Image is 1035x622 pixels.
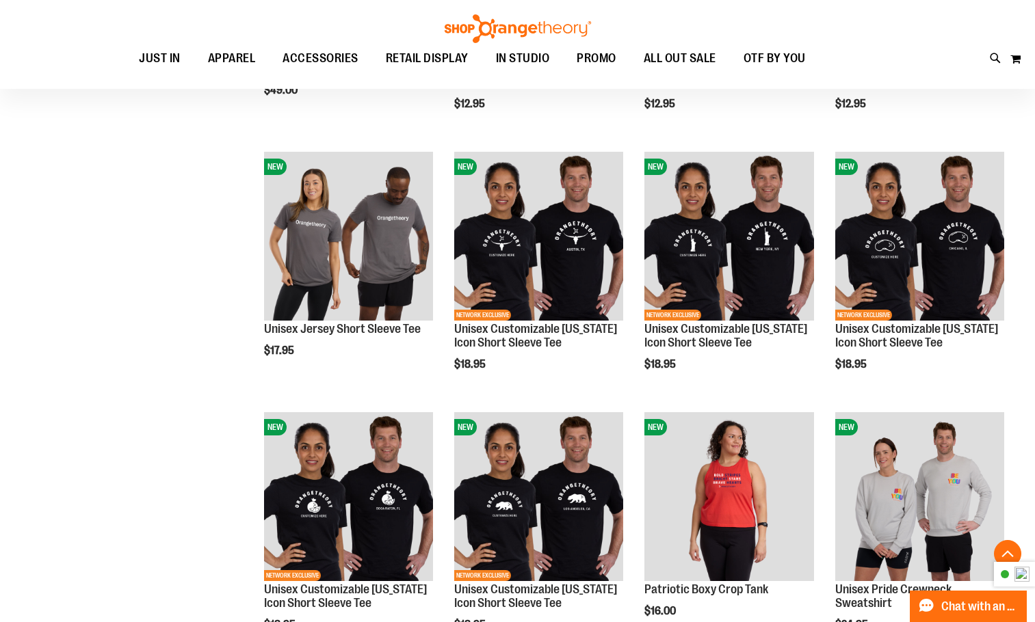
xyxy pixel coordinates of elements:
span: OTF BY YOU [744,43,806,74]
a: Unisex Customizable [US_STATE] Icon Short Sleeve Tee [835,322,998,349]
span: $18.95 [454,358,488,370]
div: product [257,145,440,392]
span: $17.95 [264,344,296,357]
img: OTF City Unisex California Icon SS Tee Black [454,412,623,581]
span: ACCESSORIES [283,43,358,74]
span: NEW [835,159,858,175]
a: OTF City Unisex New York Icon SS Tee BlackNEWNETWORK EXCLUSIVE [644,152,813,323]
span: NEW [264,419,287,435]
a: Patriotic Boxy Crop TankNEW [644,412,813,583]
img: OTF City Unisex New York Icon SS Tee Black [644,152,813,321]
span: NETWORK EXCLUSIVE [454,310,511,321]
a: Unisex Jersey Short Sleeve Tee [264,322,421,336]
img: Unisex Pride Crewneck Sweatshirt [835,412,1004,581]
a: Unisex Customizable [US_STATE] Icon Short Sleeve Tee [454,322,617,349]
div: product [638,145,820,405]
span: IN STUDIO [496,43,550,74]
a: OTF City Unisex Texas Icon SS Tee BlackNEWNETWORK EXCLUSIVE [454,152,623,323]
span: NEW [644,419,667,435]
a: Patriotic Boxy Crop Tank [644,582,768,596]
a: Unisex Pride Crewneck SweatshirtNEW [835,412,1004,583]
img: OTF City Unisex Illinois Icon SS Tee Black [835,152,1004,321]
span: NEW [454,419,477,435]
a: Unisex Customizable [US_STATE] Icon Short Sleeve Tee [644,322,807,349]
img: OTF City Unisex Florida Icon SS Tee Black [264,412,433,581]
img: Patriotic Boxy Crop Tank [644,412,813,581]
span: RETAIL DISPLAY [386,43,469,74]
span: NEW [644,159,667,175]
div: product [828,145,1011,405]
a: Unisex Customizable [US_STATE] Icon Short Sleeve Tee [454,582,617,610]
img: OTF City Unisex Texas Icon SS Tee Black [454,152,623,321]
a: Unisex Jersey Short Sleeve TeeNEW [264,152,433,323]
div: product [447,145,630,405]
span: ALL OUT SALE [644,43,716,74]
a: OTF City Unisex California Icon SS Tee BlackNEWNETWORK EXCLUSIVE [454,412,623,583]
span: $12.95 [644,98,677,110]
span: NETWORK EXCLUSIVE [454,570,511,581]
a: OTF City Unisex Florida Icon SS Tee BlackNEWNETWORK EXCLUSIVE [264,412,433,583]
span: $16.00 [644,605,678,617]
span: Chat with an Expert [941,600,1019,613]
span: NETWORK EXCLUSIVE [835,310,892,321]
span: APPAREL [208,43,256,74]
span: NETWORK EXCLUSIVE [264,570,321,581]
img: Shop Orangetheory [443,14,593,43]
span: $18.95 [835,358,869,370]
span: PROMO [577,43,616,74]
span: $18.95 [644,358,678,370]
a: Unisex Customizable [US_STATE] Icon Short Sleeve Tee [264,582,427,610]
span: JUST IN [139,43,181,74]
span: $12.95 [835,98,868,110]
span: NEW [264,159,287,175]
span: $12.95 [454,98,487,110]
a: OTF City Unisex Illinois Icon SS Tee BlackNEWNETWORK EXCLUSIVE [835,152,1004,323]
a: Unisex Pride Crewneck Sweatshirt [835,582,952,610]
span: NEW [835,419,858,435]
span: $49.00 [264,84,300,96]
span: NEW [454,159,477,175]
button: Back To Top [994,540,1021,567]
span: NETWORK EXCLUSIVE [644,310,701,321]
button: Chat with an Expert [910,591,1027,622]
img: Unisex Jersey Short Sleeve Tee [264,152,433,321]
